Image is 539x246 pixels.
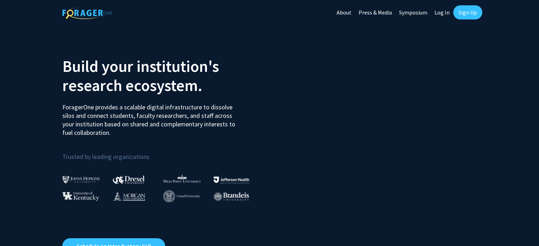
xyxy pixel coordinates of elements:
h2: Build your institution's research ecosystem. [62,57,264,95]
img: Johns Hopkins University [62,176,100,183]
img: University of Kentucky [62,191,99,201]
img: High Point University [163,174,201,183]
p: Trusted by leading organizations [62,143,264,162]
img: Morgan State University [113,191,145,201]
img: Thomas Jefferson University [214,177,249,183]
img: Cornell University [163,190,200,202]
img: ForagerOne Logo [62,7,112,19]
img: Brandeis University [214,192,249,201]
p: ForagerOne provides a scalable digital infrastructure to dissolve silos and connect students, fac... [62,98,240,137]
a: Sign Up [453,5,482,19]
img: Drexel University [113,176,145,184]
